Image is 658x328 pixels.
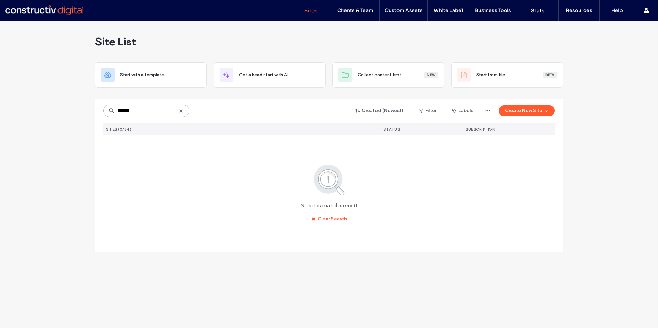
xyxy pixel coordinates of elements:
span: Get a head start with AI [239,72,288,78]
div: Start from fileBeta [451,62,563,88]
div: Collect content firstNew [332,62,444,88]
div: Beta [543,72,557,78]
span: Site List [95,35,136,48]
span: Start with a template [120,72,164,78]
label: Resources [566,7,592,13]
div: Get a head start with AI [214,62,326,88]
div: New [424,72,438,78]
span: SUBSCRIPTION [466,127,495,132]
label: Stats [531,7,544,14]
button: Labels [446,105,479,116]
button: Created (Newest) [349,105,410,116]
span: Collect content first [358,72,401,78]
label: Custom Assets [385,7,423,13]
span: STATUS [383,127,400,132]
div: Start with a template [95,62,207,88]
span: Start from file [476,72,505,78]
span: send it [340,202,358,209]
span: No sites match [300,202,339,209]
button: Create New Site [499,105,555,116]
img: search.svg [304,163,354,196]
button: Clear Search [305,214,353,225]
label: Help [611,7,623,13]
span: SITES (0/546) [106,127,133,132]
label: Sites [304,7,317,14]
label: White Label [434,7,463,13]
span: Help [15,5,30,11]
button: Filter [412,105,443,116]
label: Business Tools [475,7,511,13]
label: Clients & Team [337,7,373,13]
